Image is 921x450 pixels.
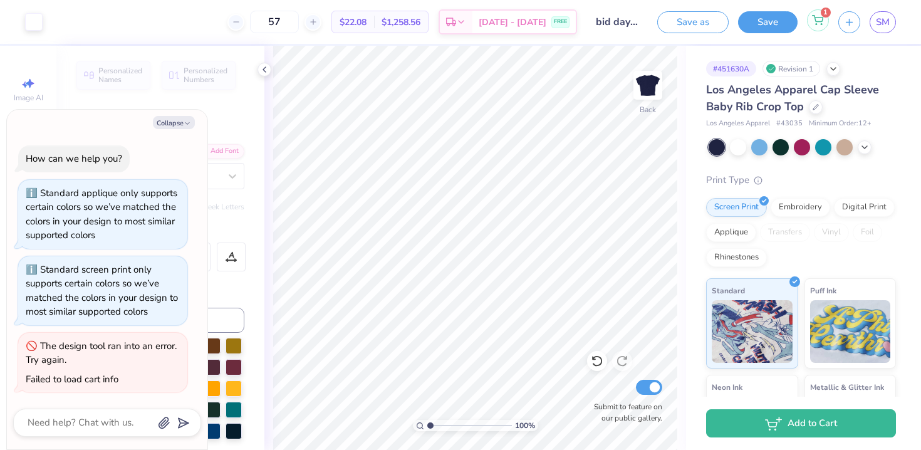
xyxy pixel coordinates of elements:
div: Rhinestones [706,248,767,267]
label: Submit to feature on our public gallery. [587,401,662,424]
button: Save [738,11,798,33]
img: Back [635,73,660,98]
span: Personalized Names [98,66,143,84]
span: $1,258.56 [382,16,420,29]
span: Standard [712,284,745,297]
div: Digital Print [834,198,895,217]
div: Revision 1 [762,61,820,76]
div: Failed to load cart info [26,373,118,385]
span: 1 [821,8,831,18]
div: Standard screen print only supports certain colors so we’ve matched the colors in your design to ... [26,263,178,318]
span: Puff Ink [810,284,836,297]
span: SM [876,15,890,29]
span: [DATE] - [DATE] [479,16,546,29]
input: – – [250,11,299,33]
div: Screen Print [706,198,767,217]
div: # 451630A [706,61,756,76]
a: SM [870,11,896,33]
div: Vinyl [814,223,849,242]
div: Standard applique only supports certain colors so we’ve matched the colors in your design to most... [26,187,177,242]
span: Los Angeles Apparel [706,118,770,129]
button: Add to Cart [706,409,896,437]
div: Print Type [706,173,896,187]
span: Metallic & Glitter Ink [810,380,884,394]
span: Neon Ink [712,380,742,394]
div: Foil [853,223,882,242]
span: Minimum Order: 12 + [809,118,872,129]
input: Untitled Design [586,9,648,34]
div: The design tool ran into an error. Try again. [26,340,177,367]
span: 100 % [515,420,535,431]
div: How can we help you? [26,152,122,165]
span: Image AI [14,93,43,103]
img: Standard [712,300,793,363]
div: Back [640,104,656,115]
div: Transfers [760,223,810,242]
span: $22.08 [340,16,367,29]
span: # 43035 [776,118,803,129]
button: Save as [657,11,729,33]
img: Puff Ink [810,300,891,363]
span: FREE [554,18,567,26]
div: Applique [706,223,756,242]
div: Embroidery [771,198,830,217]
div: Add Font [195,144,244,159]
span: Personalized Numbers [184,66,228,84]
span: Los Angeles Apparel Cap Sleeve Baby Rib Crop Top [706,82,879,114]
button: Collapse [153,116,195,129]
